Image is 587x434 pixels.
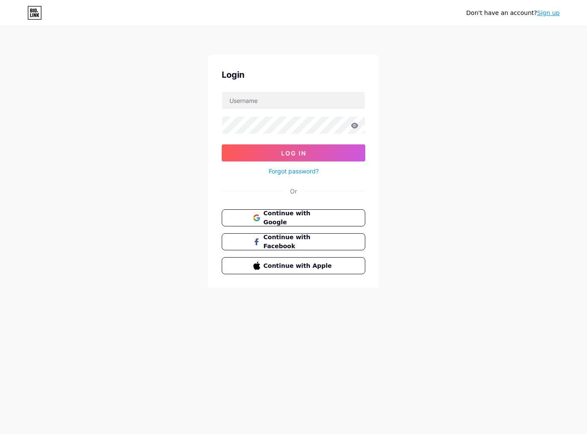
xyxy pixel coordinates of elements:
div: Or [290,187,297,196]
span: Continue with Facebook [264,233,334,251]
button: Continue with Apple [222,257,365,274]
span: Log In [281,150,306,157]
input: Username [222,92,365,109]
span: Continue with Google [264,209,334,227]
div: Login [222,68,365,81]
button: Continue with Facebook [222,233,365,250]
span: Continue with Apple [264,261,334,270]
div: Don't have an account? [466,9,560,18]
a: Forgot password? [269,167,319,176]
a: Sign up [537,9,560,16]
button: Log In [222,144,365,161]
button: Continue with Google [222,209,365,226]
